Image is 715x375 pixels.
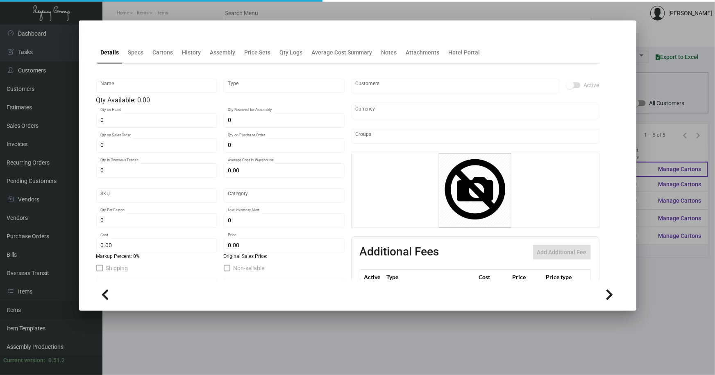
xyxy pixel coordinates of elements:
[449,48,480,57] div: Hotel Portal
[101,48,119,57] div: Details
[280,48,303,57] div: Qty Logs
[96,95,345,105] div: Qty Available: 0.00
[234,263,265,273] span: Non-sellable
[153,48,173,57] div: Cartons
[182,48,201,57] div: History
[360,245,439,260] h2: Additional Fees
[3,356,45,365] div: Current version:
[210,48,236,57] div: Assembly
[355,83,555,89] input: Add new..
[584,80,599,90] span: Active
[385,270,477,284] th: Type
[245,48,271,57] div: Price Sets
[106,263,128,273] span: Shipping
[312,48,372,57] div: Average Cost Summary
[406,48,440,57] div: Attachments
[355,133,595,140] input: Add new..
[544,270,581,284] th: Price type
[477,270,510,284] th: Cost
[533,245,591,260] button: Add Additional Fee
[537,249,587,255] span: Add Additional Fee
[48,356,65,365] div: 0.51.2
[381,48,397,57] div: Notes
[510,270,544,284] th: Price
[128,48,144,57] div: Specs
[360,270,385,284] th: Active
